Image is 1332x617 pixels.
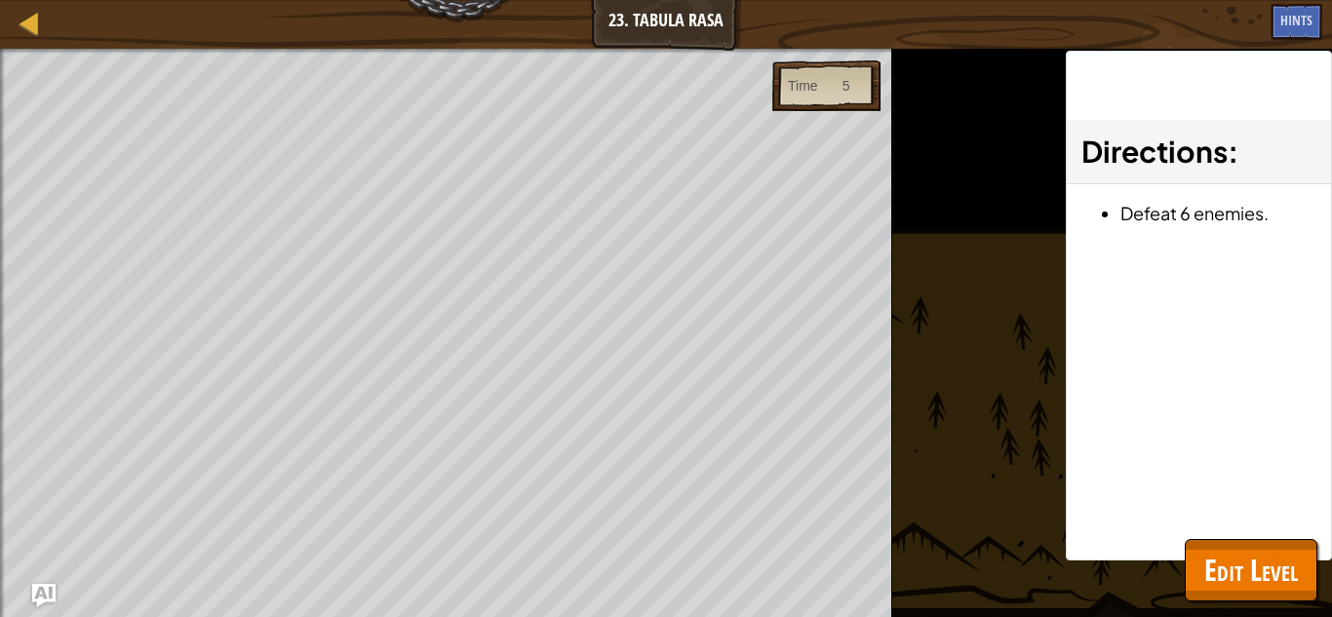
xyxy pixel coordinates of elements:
[788,76,818,96] div: Time
[1280,11,1312,29] span: Hints
[1185,539,1317,601] button: Edit Level
[1081,130,1316,174] h3: :
[842,76,850,96] div: 5
[32,584,56,607] button: Ask AI
[1204,550,1298,590] span: Edit Level
[1081,133,1228,170] span: Directions
[1120,199,1316,227] li: Defeat 6 enemies.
